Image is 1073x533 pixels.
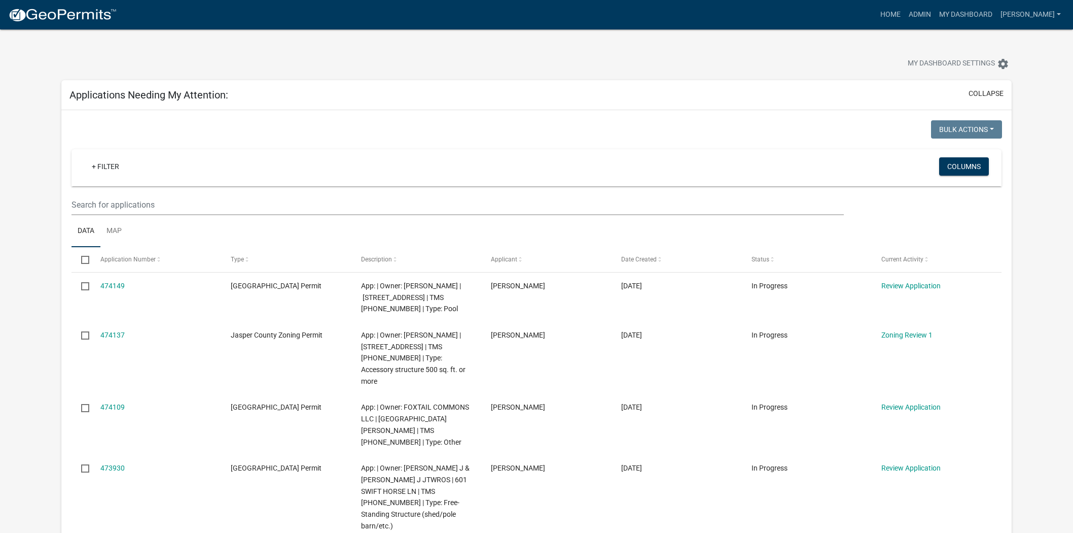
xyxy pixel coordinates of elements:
span: In Progress [752,282,788,290]
a: 474109 [100,403,125,411]
span: Blane Raley [491,464,545,472]
span: Jasper County Building Permit [231,403,321,411]
a: Review Application [881,403,941,411]
span: 09/05/2025 [621,282,642,290]
a: Review Application [881,282,941,290]
datatable-header-cell: Application Number [91,247,221,272]
a: Data [71,215,100,248]
span: App: | Owner: FOXTAIL COMMONS LLC | Okatie Hwy & Old Marsh Road | TMS 081-00-03-030 | Type: Other [361,403,469,446]
span: App: | Owner: RALEY BLANE J & MALLORY J JTWROS | 601 SWIFT HORSE LN | TMS 024-00-03-078 | Type: F... [361,464,470,530]
datatable-header-cell: Select [71,247,91,272]
a: Home [876,5,905,24]
span: In Progress [752,331,788,339]
a: Admin [905,5,935,24]
datatable-header-cell: Status [741,247,872,272]
a: [PERSON_NAME] [996,5,1065,24]
a: 474149 [100,282,125,290]
span: Current Activity [881,256,923,263]
a: Zoning Review 1 [881,331,933,339]
span: App: | Owner: OLGUIN ULYSES | 590 OAKWOOD Dr | TMS 038-05-00-022 | Type: Accessory structure 500 ... [361,331,466,385]
a: My Dashboard [935,5,996,24]
span: Jasper County Building Permit [231,282,321,290]
input: Search for applications [71,194,844,215]
span: Applicant [491,256,517,263]
span: 09/05/2025 [621,331,642,339]
a: Map [100,215,128,248]
datatable-header-cell: Description [351,247,481,272]
h5: Applications Needing My Attention: [69,89,228,101]
button: Bulk Actions [931,120,1002,139]
a: 474137 [100,331,125,339]
button: collapse [969,88,1004,99]
span: My Dashboard Settings [908,58,995,70]
span: Type [231,256,244,263]
span: App: | Owner: OLGUIN ULYSES | 590 OAKWOOD Dr | TMS 038-05-00-022 | Type: Pool [361,282,461,313]
datatable-header-cell: Date Created [612,247,742,272]
span: 09/05/2025 [621,403,642,411]
button: My Dashboard Settingssettings [900,54,1017,74]
span: Date Created [621,256,657,263]
span: Status [752,256,769,263]
datatable-header-cell: Current Activity [872,247,1002,272]
span: Jasper County Building Permit [231,464,321,472]
span: Ulyses Olguin [491,282,545,290]
span: Ulyses Olguin [491,331,545,339]
button: Columns [939,157,989,176]
a: 473930 [100,464,125,472]
i: settings [997,58,1009,70]
span: In Progress [752,464,788,472]
span: Description [361,256,392,263]
span: 09/04/2025 [621,464,642,472]
a: + Filter [84,157,127,176]
span: Application Number [100,256,156,263]
span: Jasper County Zoning Permit [231,331,323,339]
span: In Progress [752,403,788,411]
a: Review Application [881,464,941,472]
span: Preston Parfitt [491,403,545,411]
datatable-header-cell: Type [221,247,351,272]
datatable-header-cell: Applicant [481,247,612,272]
